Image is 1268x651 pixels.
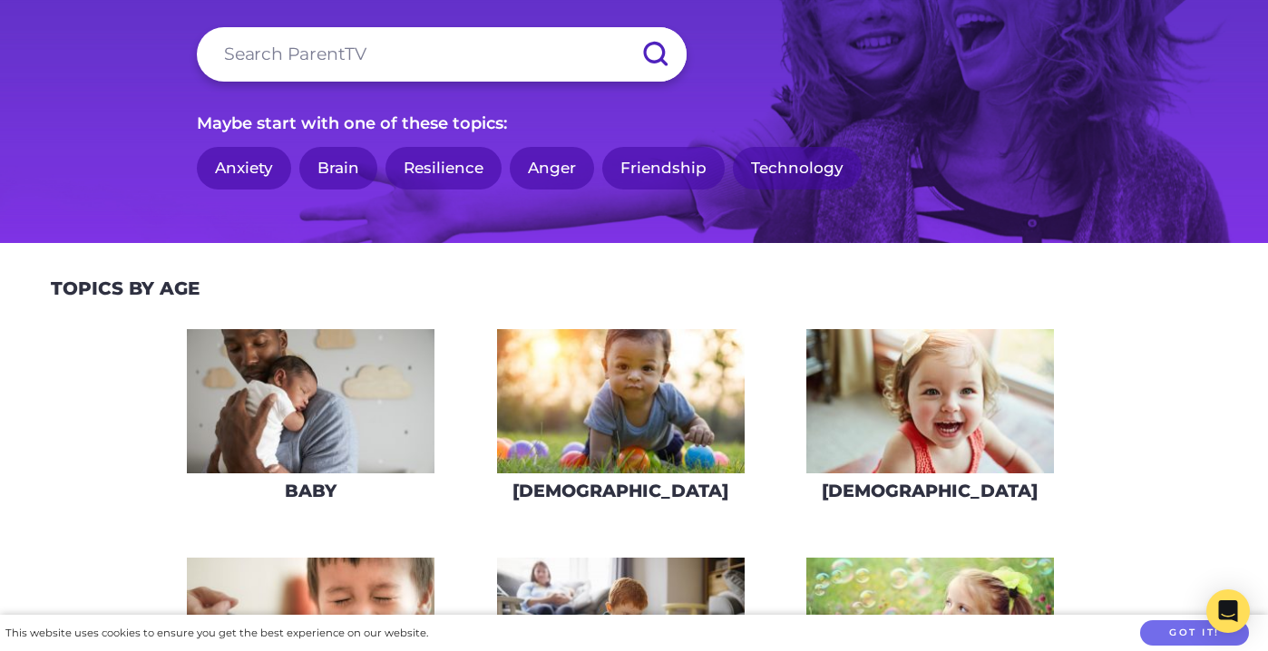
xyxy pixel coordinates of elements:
a: Baby [186,328,435,514]
a: [DEMOGRAPHIC_DATA] [496,328,746,514]
img: AdobeStock_144860523-275x160.jpeg [187,329,434,473]
h3: Baby [285,481,337,501]
a: Anxiety [197,147,291,189]
a: Technology [733,147,862,189]
a: Friendship [602,147,725,189]
a: Anger [510,147,594,189]
h2: Topics By Age [51,277,200,299]
img: iStock-678589610_super-275x160.jpg [806,329,1054,473]
a: Resilience [385,147,502,189]
input: Search ParentTV [197,27,687,82]
a: Brain [299,147,377,189]
h3: [DEMOGRAPHIC_DATA] [512,481,728,501]
input: Submit [623,27,687,82]
div: This website uses cookies to ensure you get the best experience on our website. [5,624,428,643]
h3: [DEMOGRAPHIC_DATA] [822,481,1038,501]
div: Open Intercom Messenger [1206,589,1250,633]
button: Got it! [1140,620,1249,646]
p: Maybe start with one of these topics: [197,109,1071,138]
img: iStock-620709410-275x160.jpg [497,329,745,473]
a: [DEMOGRAPHIC_DATA] [805,328,1055,514]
